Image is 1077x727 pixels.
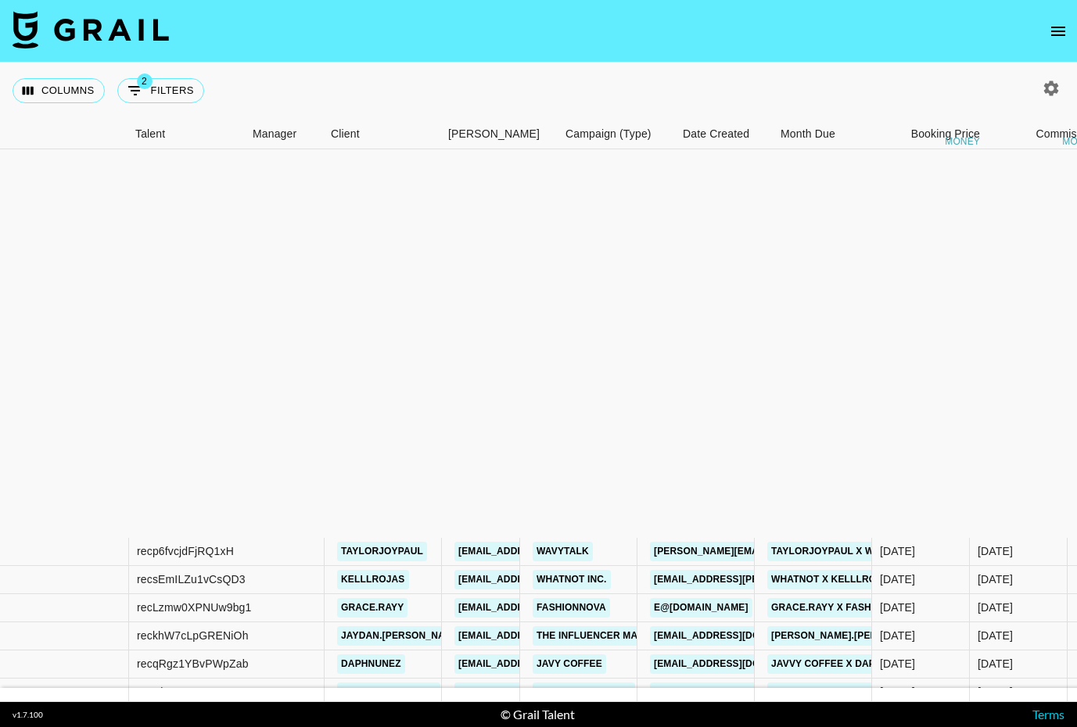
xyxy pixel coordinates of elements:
div: recNioPRCB9TTH5PX [137,684,249,700]
div: 8/8/2025 [880,571,915,587]
a: Whatnot x Kelllrojas [767,570,899,589]
a: Taylorjoypaul x Wavytalk [767,542,921,561]
div: reckhW7cLpGRENiOh [137,628,249,643]
a: lifewithadrienne [337,682,440,702]
div: recsEmILZu1vCsQD3 [137,571,246,587]
a: taylorjoypaul [337,542,427,561]
div: © Grail Talent [501,707,575,722]
div: Manager [245,119,323,149]
a: [EMAIL_ADDRESS][DOMAIN_NAME] [454,598,630,618]
a: [EMAIL_ADDRESS][DOMAIN_NAME] [454,626,630,646]
a: Fashionnova [533,598,610,618]
div: Date Created [675,119,773,149]
a: [EMAIL_ADDRESS][DOMAIN_NAME] [454,570,630,589]
div: Manager [253,119,296,149]
div: Talent [135,119,165,149]
div: 8/25/2025 [880,543,915,559]
a: jaydan.[PERSON_NAME] [337,626,466,646]
a: Grace.rayy x Fashionnova [767,598,919,618]
div: Campaign (Type) [565,119,652,149]
button: Show filters [117,78,204,103]
a: Javvy Coffee x Daphnunez [767,654,919,674]
div: Sep '25 [978,571,1013,587]
div: recqRgz1YBvPWpZab [137,656,249,671]
div: Month Due [773,119,871,149]
a: Terms [1032,707,1064,722]
a: [EMAIL_ADDRESS][DOMAIN_NAME] [650,682,825,702]
button: open drawer [1043,16,1074,47]
span: 2 [137,73,153,89]
a: [PERSON_NAME].[PERSON_NAME] x Palmers [767,626,996,646]
a: e@[DOMAIN_NAME] [650,598,752,618]
div: 8/26/2025 [880,656,915,671]
div: 7/21/2025 [880,628,915,643]
div: 8/29/2025 [880,600,915,615]
a: daphnunez [337,654,405,674]
a: [EMAIL_ADDRESS][DOMAIN_NAME] [454,654,630,674]
a: Whatnot Inc. [533,570,611,589]
a: [PERSON_NAME][EMAIL_ADDRESS][DOMAIN_NAME] [650,542,905,561]
div: Sep '25 [978,684,1013,700]
div: Talent [127,119,245,149]
div: Month Due [781,119,835,149]
a: grace.rayy [337,598,407,618]
div: recLzmw0XPNUw9bg1 [137,600,252,615]
a: Javy Coffee [533,654,606,674]
img: Grail Talent [13,11,169,48]
div: Booking Price [911,119,980,149]
div: Booker [440,119,558,149]
a: The Influencer Marketing Factory [533,626,732,646]
div: Sep '25 [978,656,1013,671]
div: money [945,137,980,146]
a: [EMAIL_ADDRESS][PERSON_NAME][DOMAIN_NAME] [650,570,905,589]
a: WavyTalk [533,542,593,561]
div: Sep '25 [978,543,1013,559]
a: [EMAIL_ADDRESS][DOMAIN_NAME] [650,654,825,674]
div: Sep '25 [978,628,1013,643]
div: Client [331,119,360,149]
a: lifewithadrienne x Anua [767,682,910,702]
div: Sep '25 [978,600,1013,615]
div: [PERSON_NAME] [448,119,540,149]
div: 7/28/2025 [880,684,915,700]
a: [EMAIL_ADDRESS][DOMAIN_NAME] [454,542,630,561]
a: The Founders Inc [533,682,635,702]
a: kelllrojas [337,570,409,589]
div: recp6fvcjdFjRQ1xH [137,543,234,559]
button: Select columns [13,78,105,103]
div: Date Created [683,119,749,149]
div: Client [323,119,440,149]
div: Campaign (Type) [558,119,675,149]
div: v 1.7.100 [13,710,43,720]
a: [EMAIL_ADDRESS][DOMAIN_NAME] [650,626,825,646]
